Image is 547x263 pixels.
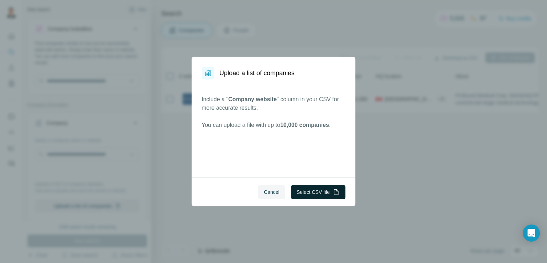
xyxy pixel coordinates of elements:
p: You can upload a file with up to . [202,121,345,129]
div: Open Intercom Messenger [523,225,540,242]
button: Cancel [258,185,285,199]
span: Cancel [264,189,280,196]
span: 10,000 companies [280,122,329,128]
p: Include a " " column in your CSV for more accurate results. [202,95,345,112]
h1: Upload a list of companies [219,68,295,78]
button: Select CSV file [291,185,345,199]
span: Company website [228,96,277,102]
